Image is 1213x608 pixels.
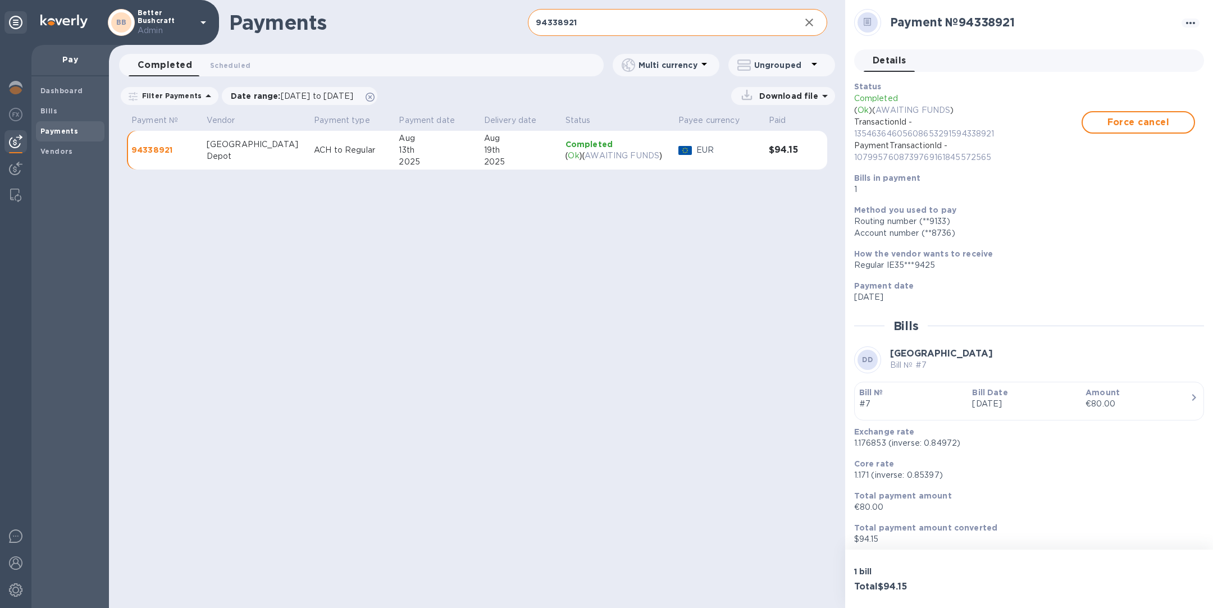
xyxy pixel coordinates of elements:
[755,90,818,102] p: Download file
[484,144,557,156] div: 19th
[138,25,194,36] p: Admin
[854,104,1082,116] p: ( ) ( )
[890,15,1177,29] h2: Payment № 94338921
[854,533,1195,545] p: $94.15
[875,104,950,116] p: AWAITING FUNDS
[131,144,198,156] p: 94338921
[893,319,919,333] h2: Bills
[854,501,1195,513] p: €80.00
[854,523,998,532] b: Total payment amount converted
[40,127,78,135] b: Payments
[399,115,455,126] p: Payment date
[566,139,669,150] p: Completed
[854,140,1082,163] p: PaymentTransactionId -
[890,348,993,359] b: [GEOGRAPHIC_DATA]
[210,60,250,71] span: Scheduled
[754,60,808,71] p: Ungrouped
[207,115,235,126] p: Vendor
[399,144,475,156] div: 13th
[399,115,469,126] span: Payment date
[566,115,591,126] p: Status
[131,115,193,126] span: Payment №
[314,115,385,126] span: Payment type
[585,150,659,162] p: AWAITING FUNDS
[854,216,1195,227] div: Routing number (**9133)
[854,582,1025,592] h3: Total $94.15
[281,92,353,100] span: [DATE] to [DATE]
[859,388,883,397] b: Bill №
[769,115,801,126] span: Paid
[568,150,579,162] p: Ok
[207,139,305,150] div: [GEOGRAPHIC_DATA]
[854,184,1195,195] p: 1
[862,355,873,364] b: DD
[207,115,250,126] span: Vendor
[854,491,952,500] b: Total payment amount
[854,205,956,214] b: Method you used to pay
[229,11,528,34] h1: Payments
[40,15,88,28] img: Logo
[854,291,1195,303] p: [DATE]
[1082,111,1195,134] button: Force cancel
[566,150,669,162] div: ( ) ( )
[696,144,760,156] p: EUR
[40,86,83,95] b: Dashboard
[207,150,305,162] div: Depot
[484,115,551,126] span: Delivery date
[231,90,359,102] p: Date range :
[854,259,1195,271] div: Regular IE35***9425
[484,115,537,126] p: Delivery date
[769,115,786,126] p: Paid
[873,53,906,68] span: Details
[4,11,27,34] div: Unpin categories
[678,115,740,126] p: Payee currency
[854,116,1082,140] p: TransactionId -
[566,115,605,126] span: Status
[40,54,100,65] p: Pay
[854,173,920,182] b: Bills in payment
[854,82,882,91] b: Status
[854,93,1082,104] p: Completed
[854,128,1082,140] p: 13546364605608653291594338921
[399,156,475,168] div: 2025
[854,249,993,258] b: How the vendor wants to receive
[40,107,57,115] b: Bills
[972,388,1007,397] b: Bill Date
[858,104,869,116] p: Ok
[138,57,192,73] span: Completed
[854,469,1195,481] p: 1.171 (inverse: 0.85397)
[484,156,557,168] div: 2025
[854,281,914,290] b: Payment date
[854,566,1025,577] p: 1 bill
[9,108,22,121] img: Foreign exchange
[854,437,1195,449] p: 1.176853 (inverse: 0.84972)
[854,382,1204,420] button: Bill №#7Bill Date[DATE]Amount€80.00
[678,115,754,126] span: Payee currency
[138,9,194,36] p: Better Bushcraft
[769,145,803,156] h3: $94.15
[399,132,475,144] div: Aug
[854,227,1195,239] div: Account number (**8736)
[854,459,894,468] b: Core rate
[890,359,993,371] p: Bill № #7
[1092,116,1185,129] span: Force cancel
[314,144,390,156] p: ACH to Regular
[854,427,915,436] b: Exchange rate
[859,398,964,410] p: #7
[138,91,202,100] p: Filter Payments
[222,87,377,105] div: Date range:[DATE] to [DATE]
[314,115,370,126] p: Payment type
[854,152,1082,163] p: 1079957608739769161845572565
[116,18,127,26] b: BB
[1086,388,1120,397] b: Amount
[131,115,178,126] p: Payment №
[40,147,73,156] b: Vendors
[972,398,1077,410] p: [DATE]
[1086,398,1190,410] div: €80.00
[639,60,697,71] p: Multi currency
[484,132,557,144] div: Aug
